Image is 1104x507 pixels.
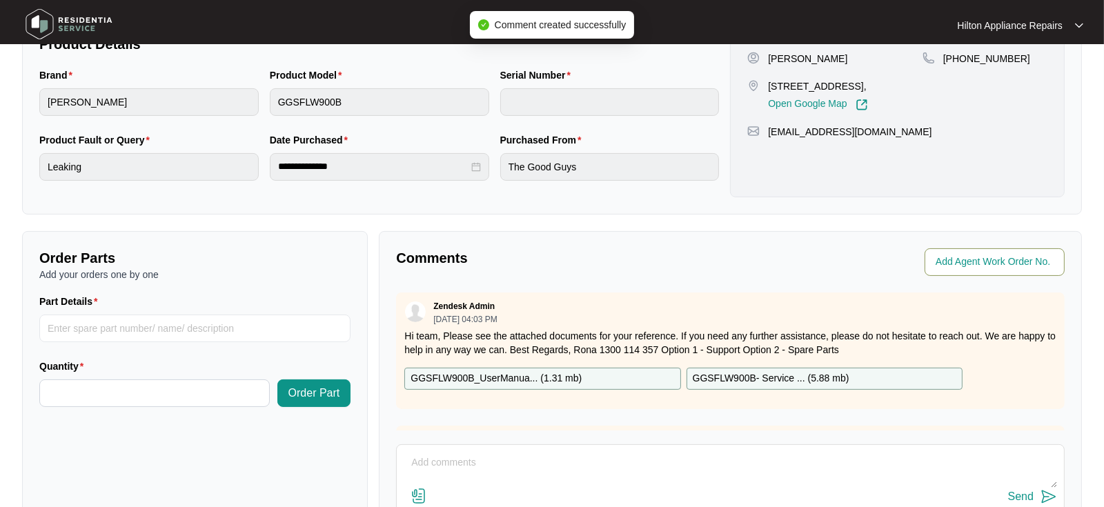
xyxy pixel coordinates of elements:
[923,52,935,64] img: map-pin
[433,301,495,312] p: Zendesk Admin
[478,19,489,30] span: check-circle
[411,371,582,386] p: GGSFLW900B_UserManua... ( 1.31 mb )
[270,133,353,147] label: Date Purchased
[40,380,269,406] input: Quantity
[39,88,259,116] input: Brand
[957,19,1063,32] p: Hilton Appliance Repairs
[768,52,847,66] p: [PERSON_NAME]
[39,268,351,281] p: Add your orders one by one
[21,3,117,45] img: residentia service logo
[747,125,760,137] img: map-pin
[270,68,348,82] label: Product Model
[433,315,497,324] p: [DATE] 04:03 PM
[39,68,78,82] label: Brand
[1008,488,1057,506] button: Send
[396,248,720,268] p: Comments
[39,153,259,181] input: Product Fault or Query
[39,248,351,268] p: Order Parts
[39,295,103,308] label: Part Details
[39,315,351,342] input: Part Details
[39,133,155,147] label: Product Fault or Query
[495,19,627,30] span: Comment created successfully
[277,379,351,407] button: Order Part
[1008,490,1034,503] div: Send
[500,88,720,116] input: Serial Number
[405,301,426,322] img: user.svg
[693,371,849,386] p: GGSFLW900B- Service ... ( 5.88 mb )
[1075,22,1083,29] img: dropdown arrow
[500,133,587,147] label: Purchased From
[943,52,1030,66] p: [PHONE_NUMBER]
[1041,488,1057,505] img: send-icon.svg
[278,159,469,174] input: Date Purchased
[500,68,576,82] label: Serial Number
[768,125,931,139] p: [EMAIL_ADDRESS][DOMAIN_NAME]
[404,329,1056,357] p: Hi team, Please see the attached documents for your reference. If you need any further assistance...
[768,99,867,111] a: Open Google Map
[411,488,427,504] img: file-attachment-doc.svg
[856,99,868,111] img: Link-External
[288,385,340,401] span: Order Part
[39,359,89,373] label: Quantity
[747,52,760,64] img: user-pin
[768,79,867,93] p: [STREET_ADDRESS],
[936,254,1056,270] input: Add Agent Work Order No.
[500,153,720,181] input: Purchased From
[747,79,760,92] img: map-pin
[270,88,489,116] input: Product Model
